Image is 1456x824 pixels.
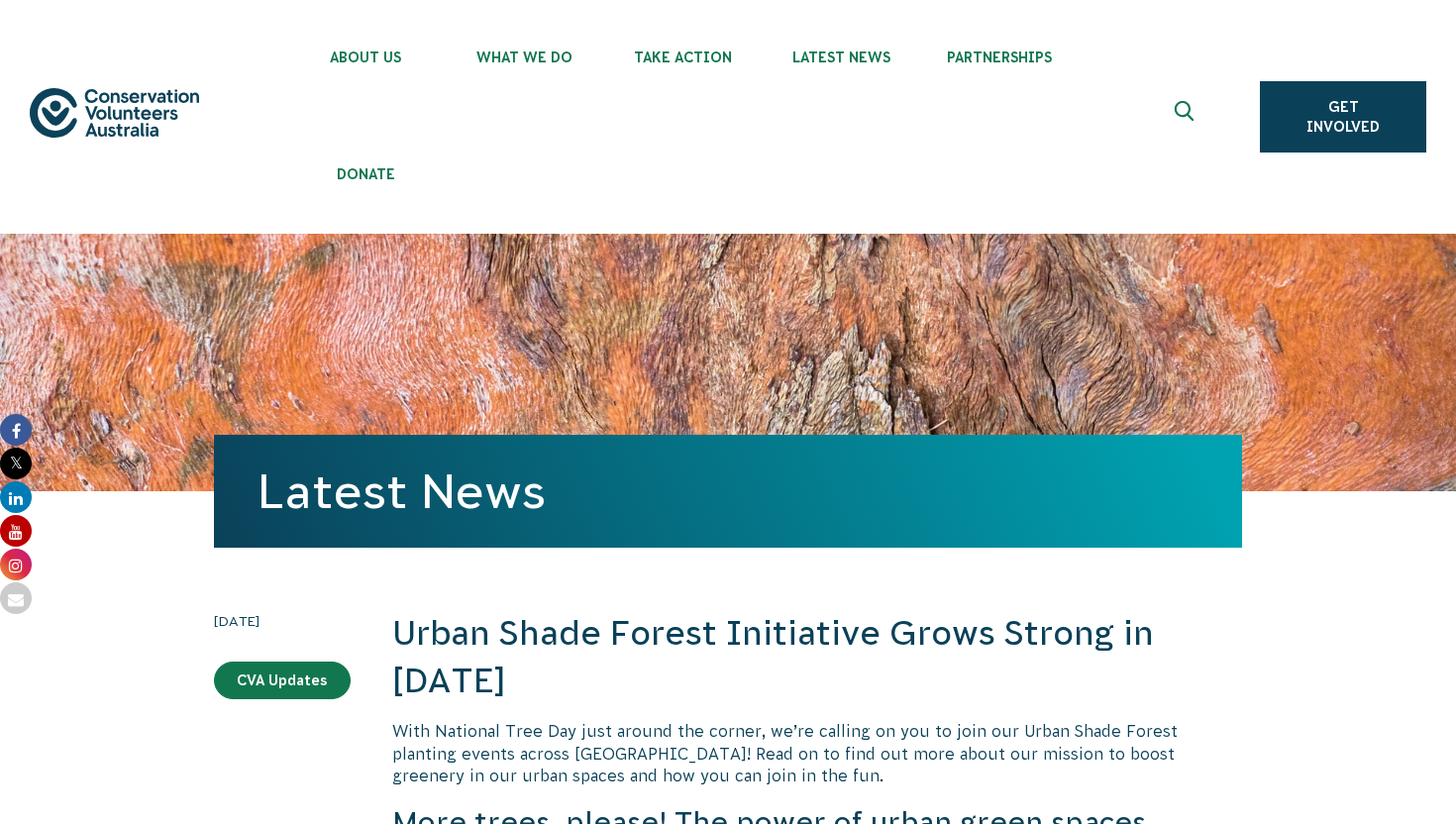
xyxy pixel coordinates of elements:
span: Expand search box [1175,101,1199,133]
h2: Urban Shade Forest Initiative Grows Strong in [DATE] [392,610,1242,704]
p: With National Tree Day just around the corner, we’re calling on you to join our Urban Shade Fores... [392,720,1242,786]
span: About Us [286,50,445,65]
img: logo.svg [30,88,199,138]
span: Take Action [603,50,762,65]
span: Partnerships [920,50,1079,65]
span: What We Do [445,50,603,65]
a: Latest News [258,464,546,518]
button: Expand search box Close search box [1163,93,1210,141]
span: Latest News [762,50,920,65]
time: [DATE] [214,610,351,632]
a: Get Involved [1260,81,1426,153]
a: CVA Updates [214,662,351,699]
span: Donate [286,166,445,182]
